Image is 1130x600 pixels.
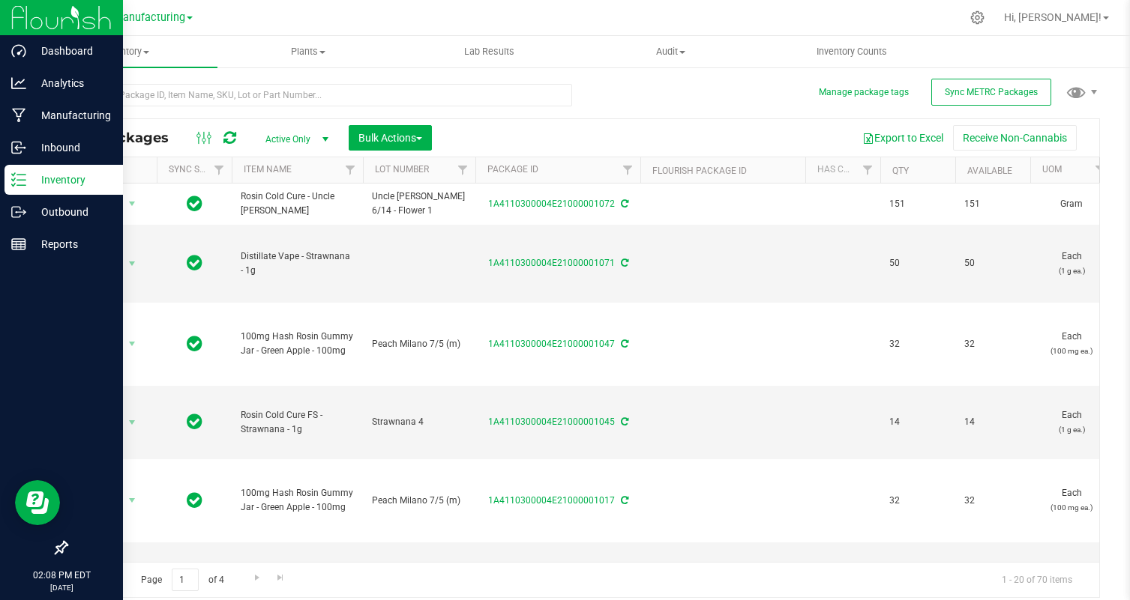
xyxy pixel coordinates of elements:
[241,330,354,358] span: 100mg Hash Rosin Gummy Jar - Green Apple - 100mg
[889,197,946,211] span: 151
[123,333,142,354] span: select
[819,86,909,99] button: Manage package tags
[1039,197,1104,211] span: Gram
[123,490,142,511] span: select
[372,190,466,218] span: Uncle [PERSON_NAME] 6/14 - Flower 1
[172,569,199,592] input: 1
[128,569,236,592] span: Page of 4
[11,140,26,155] inline-svg: Inbound
[488,495,615,506] a: 1A4110300004E21000001017
[241,486,354,515] span: 100mg Hash Rosin Gummy Jar - Green Apple - 100mg
[187,252,202,273] span: In Sync
[26,42,116,60] p: Dashboard
[26,171,116,189] p: Inventory
[187,411,202,432] span: In Sync
[931,79,1051,106] button: Sync METRC Packages
[488,258,615,268] a: 1A4110300004E21000001071
[892,166,909,176] a: Qty
[1039,500,1104,515] p: (100 mg ea.)
[123,253,142,274] span: select
[616,157,640,183] a: Filter
[372,415,466,429] span: Strawnana 4
[1039,408,1104,437] span: Each
[619,339,628,349] span: Sync from Compliance System
[372,494,466,508] span: Peach Milano 7/5 (m)
[444,45,535,58] span: Lab Results
[78,130,184,146] span: All Packages
[889,337,946,351] span: 32
[1042,164,1062,175] a: UOM
[187,490,202,511] span: In Sync
[11,43,26,58] inline-svg: Dashboard
[11,237,26,252] inline-svg: Reports
[187,333,202,354] span: In Sync
[1039,264,1104,278] p: (1 g ea.)
[375,164,429,175] a: Lot Number
[1039,486,1104,515] span: Each
[26,235,116,253] p: Reports
[217,36,399,67] a: Plants
[349,125,432,151] button: Bulk Actions
[358,132,422,144] span: Bulk Actions
[241,408,354,437] span: Rosin Cold Cure FS - Strawnana - 1g
[169,164,226,175] a: Sync Status
[207,157,232,183] a: Filter
[964,415,1021,429] span: 14
[11,76,26,91] inline-svg: Analytics
[953,125,1077,151] button: Receive Non-Cannabis
[619,199,628,209] span: Sync from Compliance System
[218,45,398,58] span: Plants
[66,84,572,106] input: Search Package ID, Item Name, SKU, Lot or Part Number...
[967,166,1012,176] a: Available
[488,416,615,427] a: 1A4110300004E21000001045
[451,157,475,183] a: Filter
[889,494,946,508] span: 32
[241,190,354,218] span: Rosin Cold Cure - Uncle [PERSON_NAME]
[580,36,761,67] a: Audit
[853,125,953,151] button: Export to Excel
[1039,344,1104,358] p: (100 mg ea.)
[1088,157,1113,183] a: Filter
[1039,249,1104,278] span: Each
[619,495,628,506] span: Sync from Compliance System
[11,172,26,187] inline-svg: Inventory
[990,569,1084,591] span: 1 - 20 of 70 items
[964,337,1021,351] span: 32
[889,415,946,429] span: 14
[123,412,142,433] span: select
[113,11,185,24] span: Manufacturing
[968,10,987,25] div: Manage settings
[487,164,538,175] a: Package ID
[1004,11,1102,23] span: Hi, [PERSON_NAME]!
[1039,330,1104,358] span: Each
[11,108,26,123] inline-svg: Manufacturing
[11,204,26,219] inline-svg: Outbound
[761,36,943,67] a: Inventory Counts
[964,256,1021,270] span: 50
[372,337,466,351] span: Peach Milano 7/5 (m)
[580,45,760,58] span: Audit
[488,199,615,209] a: 1A4110300004E21000001072
[619,416,628,427] span: Sync from Compliance System
[26,139,116,157] p: Inbound
[246,569,268,589] a: Go to the next page
[15,480,60,525] iframe: Resource center
[796,45,907,58] span: Inventory Counts
[26,203,116,221] p: Outbound
[805,157,880,184] th: Has COA
[36,45,217,58] span: Inventory
[652,166,747,176] a: Flourish Package ID
[398,36,580,67] a: Lab Results
[7,569,116,582] p: 02:08 PM EDT
[619,258,628,268] span: Sync from Compliance System
[889,256,946,270] span: 50
[123,193,142,214] span: select
[187,193,202,214] span: In Sync
[26,106,116,124] p: Manufacturing
[7,582,116,593] p: [DATE]
[36,36,217,67] a: Inventory
[26,74,116,92] p: Analytics
[1039,422,1104,437] p: (1 g ea.)
[964,494,1021,508] span: 32
[244,164,292,175] a: Item Name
